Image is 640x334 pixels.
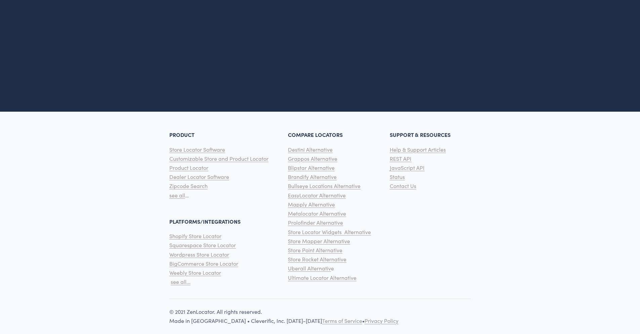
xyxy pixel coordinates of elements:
[169,250,229,259] a: Wordpress Store Locator
[169,259,238,268] a: BigCommerce Store Locator
[288,192,346,199] span: EasyLocator Alternative
[390,182,416,189] span: Contact Us
[288,164,335,171] span: Blipstar Alternative
[169,251,229,258] span: Wordpress Store Locator
[169,307,471,325] p: © 2021 ZenLocator. All rights reserved. Made in [GEOGRAPHIC_DATA] • Cleverific, Inc. [DATE]-[DATE] •
[288,181,360,190] a: Bullseye Locations Alternative
[169,146,225,153] span: Store Locator Software
[171,278,190,285] span: see all...
[288,236,350,246] a: Store Mapper Alternative
[185,192,189,199] span: …
[169,218,241,225] strong: PLATFORMS/INTEGRATIONS
[169,182,208,189] span: Zipcode Search
[288,210,346,217] span: Metalocator Alternative
[288,200,335,209] a: Mapply Alternative
[288,227,371,236] a: Store Locator Widgets Alternative
[288,255,346,264] a: Store Rocket Alternative
[169,269,221,276] span: Weebly Store Locator
[169,163,208,172] a: Product Locator
[288,155,337,162] span: Grappos Alternative
[288,131,343,138] strong: COMPARE LOCATORS
[169,231,221,240] a: Shopify Store Locator
[169,155,268,162] span: Customizable Store and Product Locator
[288,228,371,235] span: Store Locator Widgets Alternative
[169,172,229,181] a: Dealer Locator Software
[390,146,446,153] span: Help & Support Articles
[288,172,337,181] a: Brandify Alternative
[390,164,425,171] span: JavaScript API
[169,191,185,200] a: see all
[288,265,331,272] span: Uberall Alternativ
[288,209,346,218] a: Metalocator Alternative
[365,317,398,324] span: Privacy Policy
[390,172,405,181] a: Status
[288,163,335,172] a: Blipstar Alternative
[171,277,190,286] a: see all...
[169,154,268,163] a: Customizable Store and Product Locator
[169,131,195,138] strong: PRODUCT
[288,274,356,281] span: Ultimate Locator Alternative
[322,316,362,325] a: Terms of Service
[169,181,208,190] a: Zipcode Search
[288,191,346,200] a: EasyLocator Alternative
[288,145,333,154] a: Destini Alternative
[288,247,342,254] span: Store Point Alternative
[288,264,331,273] a: Uberall Alternativ
[288,182,360,189] span: Bullseye Locations Alternative
[288,173,337,180] span: Brandify Alternative
[390,145,446,154] a: Help & Support Articles
[390,154,412,163] a: REST API
[288,154,337,163] a: Grappos Alternative
[390,163,425,172] a: JavaScript API
[169,260,238,267] span: BigCommerce Store Locator
[390,131,451,138] strong: SUPPORT & RESOURCES
[169,268,221,277] a: Weebly Store Locator
[390,181,416,190] a: Contact Us
[169,145,225,154] a: Store Locator Software
[288,218,343,227] a: Prolofinder Alternative
[288,256,346,263] span: Store Rocket Alternative
[365,316,398,325] a: Privacy Policy
[331,265,334,272] span: e
[288,246,342,255] a: Store Point Alternative
[169,173,229,180] span: Dealer Locator Software
[288,273,356,282] a: Ultimate Locator Alternative
[288,146,333,153] span: Destini Alternative
[169,164,208,171] span: Product Locator
[169,232,221,239] span: Shopify Store Locator
[322,317,362,324] span: Terms of Service
[169,240,236,250] a: Squarespace Store Locator
[169,242,236,249] span: Squarespace Store Locator
[288,219,343,226] span: Prolofinder Alternative
[169,192,185,199] span: see all
[390,173,405,180] span: Status
[288,237,350,245] span: Store Mapper Alternative
[390,155,412,162] span: REST API
[288,201,335,208] span: Mapply Alternative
